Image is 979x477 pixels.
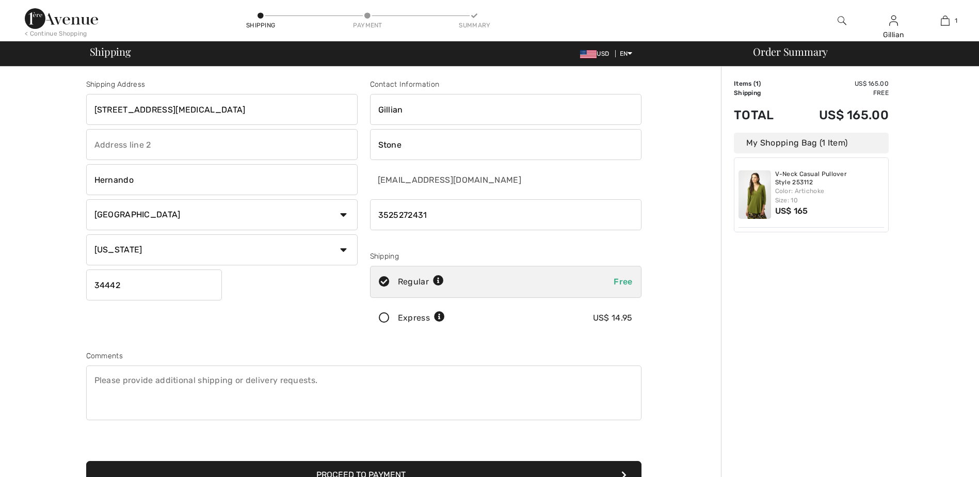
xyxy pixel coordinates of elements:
img: My Bag [941,14,950,27]
img: US Dollar [580,50,597,58]
span: US$ 165 [775,206,808,216]
input: Last name [370,129,641,160]
input: E-mail [370,164,574,195]
div: Regular [398,276,444,288]
img: search the website [838,14,846,27]
div: < Continue Shopping [25,29,87,38]
img: My Info [889,14,898,27]
input: Zip/Postal Code [86,269,222,300]
div: Payment [352,21,383,30]
div: Gillian [868,29,919,40]
td: Items ( ) [734,79,790,88]
span: 1 [955,16,957,25]
span: EN [620,50,633,57]
div: My Shopping Bag (1 Item) [734,133,889,153]
span: Shipping [90,46,131,57]
div: Shipping [245,21,276,30]
input: Address line 1 [86,94,358,125]
td: Shipping [734,88,790,98]
div: Shipping Address [86,79,358,90]
input: Address line 2 [86,129,358,160]
img: 1ère Avenue [25,8,98,29]
div: Express [398,312,445,324]
span: 1 [756,80,759,87]
a: V-Neck Casual Pullover Style 253112 [775,170,885,186]
div: Comments [86,351,641,361]
div: Shipping [370,251,641,262]
a: 1 [920,14,970,27]
input: First name [370,94,641,125]
div: US$ 14.95 [593,312,633,324]
div: Contact Information [370,79,641,90]
span: Free [614,277,632,287]
div: Order Summary [741,46,973,57]
input: City [86,164,358,195]
div: Summary [459,21,490,30]
img: V-Neck Casual Pullover Style 253112 [739,170,771,219]
td: Total [734,98,790,133]
div: Color: Artichoke Size: 10 [775,186,885,205]
td: US$ 165.00 [790,79,889,88]
td: US$ 165.00 [790,98,889,133]
a: Sign In [889,15,898,25]
td: Free [790,88,889,98]
input: Mobile [370,199,641,230]
span: USD [580,50,613,57]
